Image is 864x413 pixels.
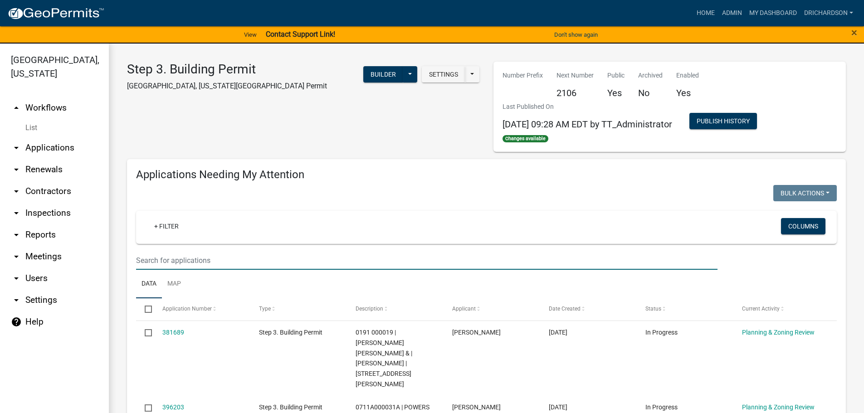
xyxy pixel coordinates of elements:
[733,298,830,320] datatable-header-cell: Current Activity
[549,329,567,336] span: 02/26/2025
[689,113,757,129] button: Publish History
[746,5,801,22] a: My Dashboard
[147,218,186,234] a: + Filter
[801,5,857,22] a: drichardson
[240,27,260,42] a: View
[645,403,678,411] span: In Progress
[136,168,837,181] h4: Applications Needing My Attention
[503,135,549,142] span: Changes available
[127,62,327,77] h3: Step 3. Building Permit
[742,306,780,312] span: Current Activity
[266,30,335,39] strong: Contact Support Link!
[136,298,153,320] datatable-header-cell: Select
[127,81,327,92] p: [GEOGRAPHIC_DATA], [US_STATE][GEOGRAPHIC_DATA] Permit
[347,298,444,320] datatable-header-cell: Description
[162,403,184,411] a: 396203
[503,119,672,130] span: [DATE] 09:28 AM EDT by TT_Administrator
[503,71,543,80] p: Number Prefix
[693,5,718,22] a: Home
[549,306,581,312] span: Date Created
[638,71,663,80] p: Archived
[11,142,22,153] i: arrow_drop_down
[11,316,22,327] i: help
[422,66,465,83] button: Settings
[556,71,594,80] p: Next Number
[444,298,540,320] datatable-header-cell: Applicant
[363,66,403,83] button: Builder
[259,329,322,336] span: Step 3. Building Permit
[452,403,501,411] span: Jacob Greer
[551,27,601,42] button: Don't show again
[742,403,815,411] a: Planning & Zoning Review
[356,329,412,388] span: 0191 000019 | SAVAGE DERERK ANTHONY SR & | STEPHANIE DENISE BORDERS-SAVAGE | 1254 PERKINS RD
[607,71,625,80] p: Public
[356,306,383,312] span: Description
[11,229,22,240] i: arrow_drop_down
[162,329,184,336] a: 381689
[136,251,718,270] input: Search for applications
[259,306,271,312] span: Type
[11,164,22,175] i: arrow_drop_down
[452,329,501,336] span: Dererk Savage
[637,298,733,320] datatable-header-cell: Status
[162,306,212,312] span: Application Number
[645,329,678,336] span: In Progress
[556,87,594,98] h5: 2106
[540,298,637,320] datatable-header-cell: Date Created
[638,87,663,98] h5: No
[11,251,22,262] i: arrow_drop_down
[689,118,757,125] wm-modal-confirm: Workflow Publish History
[153,298,250,320] datatable-header-cell: Application Number
[136,270,162,299] a: Data
[11,273,22,284] i: arrow_drop_down
[781,218,825,234] button: Columns
[549,403,567,411] span: 03/27/2025
[162,270,186,299] a: Map
[676,71,699,80] p: Enabled
[718,5,746,22] a: Admin
[259,403,322,411] span: Step 3. Building Permit
[773,185,837,201] button: Bulk Actions
[11,102,22,113] i: arrow_drop_up
[851,27,857,38] button: Close
[11,186,22,197] i: arrow_drop_down
[645,306,661,312] span: Status
[11,208,22,219] i: arrow_drop_down
[742,329,815,336] a: Planning & Zoning Review
[250,298,347,320] datatable-header-cell: Type
[503,102,672,112] p: Last Published On
[607,87,625,98] h5: Yes
[11,295,22,306] i: arrow_drop_down
[452,306,476,312] span: Applicant
[676,87,699,98] h5: Yes
[851,26,857,39] span: ×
